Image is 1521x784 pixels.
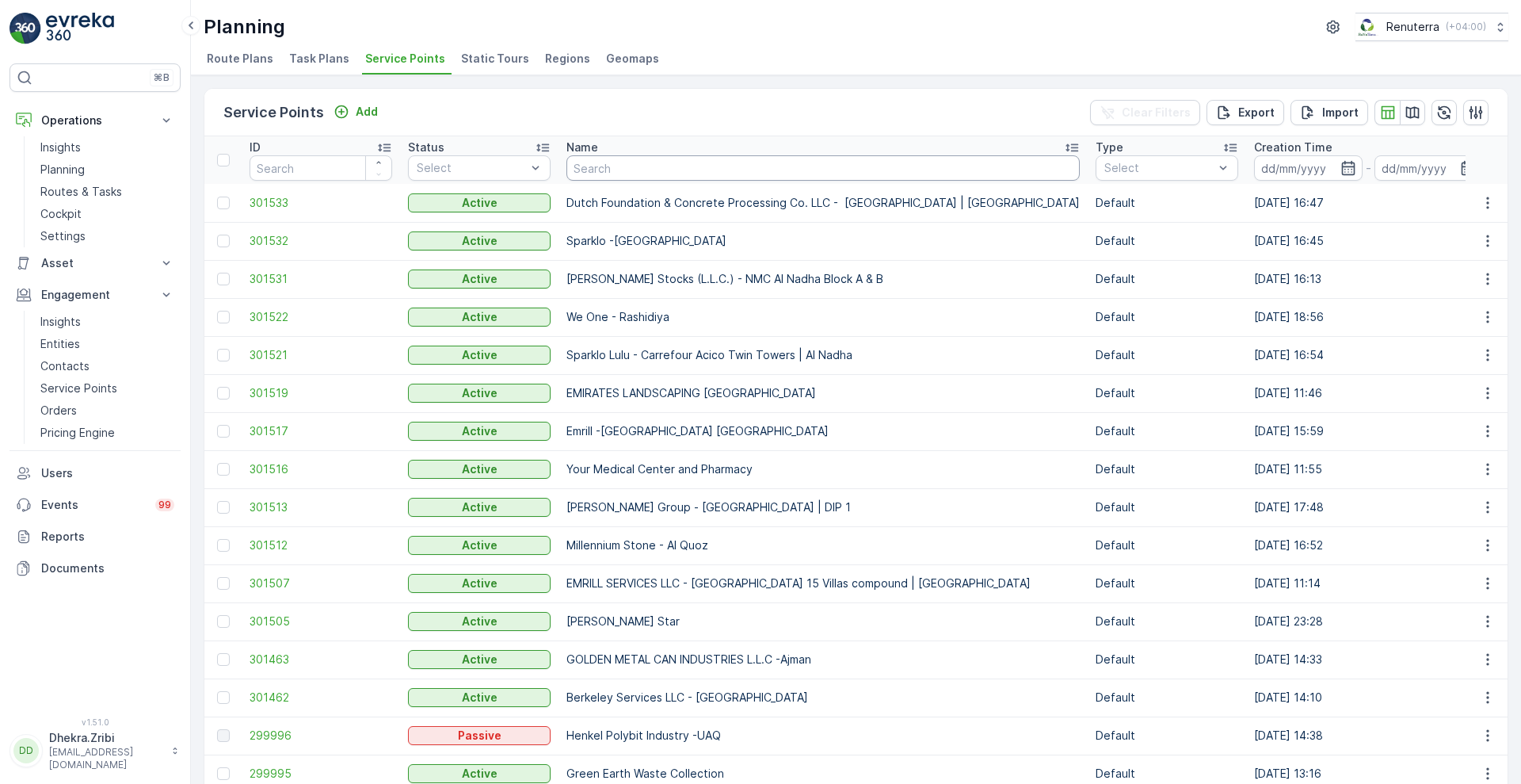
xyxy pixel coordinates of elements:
p: GOLDEN METAL CAN INDUSTRIES L.L.C -Ajman [566,652,1080,667]
div: Toggle Row Selected [217,311,230,323]
p: Name [566,140,598,155]
span: 301533 [250,195,392,211]
button: Active [408,384,551,403]
p: Active [462,385,497,401]
p: Henkel Polybit Industry -UAQ [566,728,1080,744]
span: Regions [545,51,590,67]
img: logo_light-DOdMpM7g.png [46,13,114,44]
p: ( +04:00 ) [1446,21,1486,33]
p: Renuterra [1386,19,1439,35]
p: Green Earth Waste Collection [566,766,1080,782]
td: [DATE] 11:46 [1246,374,1490,412]
p: Default [1096,309,1238,325]
p: 99 [158,499,171,511]
a: 301531 [250,271,392,287]
p: EMRILL SERVICES LLC - [GEOGRAPHIC_DATA] 15 Villas compound | [GEOGRAPHIC_DATA] [566,576,1080,591]
a: 301522 [250,309,392,325]
p: Clear Filters [1122,105,1191,120]
p: Active [462,271,497,287]
p: Dutch Foundation & Concrete Processing Co. LLC - [GEOGRAPHIC_DATA] | [GEOGRAPHIC_DATA] [566,195,1080,211]
a: Users [10,457,181,489]
a: Entities [34,333,181,355]
p: Select [1104,160,1214,176]
a: Insights [34,136,181,159]
p: Default [1096,766,1238,782]
p: Active [462,614,497,629]
button: Active [408,346,551,365]
div: Toggle Row Selected [217,273,230,285]
p: Active [462,233,497,249]
p: Default [1096,728,1238,744]
span: Route Plans [207,51,273,67]
a: 301521 [250,347,392,363]
p: Default [1096,576,1238,591]
p: Import [1322,105,1359,120]
a: 299996 [250,728,392,744]
p: Planning [40,162,85,178]
td: [DATE] 15:59 [1246,412,1490,450]
div: Toggle Row Selected [217,767,230,780]
a: 299995 [250,766,392,782]
div: DD [13,738,39,763]
div: Toggle Row Selected [217,691,230,704]
button: Operations [10,105,181,136]
a: 301463 [250,652,392,667]
td: [DATE] 14:10 [1246,679,1490,717]
button: Renuterra(+04:00) [1355,13,1508,41]
p: Entities [40,336,80,352]
span: 301462 [250,690,392,706]
a: Planning [34,159,181,181]
p: Users [41,465,174,481]
p: Your Medical Center and Pharmacy [566,461,1080,477]
a: 301512 [250,537,392,553]
span: v 1.51.0 [10,717,181,727]
p: Berkeley Services LLC - [GEOGRAPHIC_DATA] [566,690,1080,706]
p: Default [1096,499,1238,515]
span: Task Plans [289,51,349,67]
div: Toggle Row Selected [217,615,230,628]
div: Toggle Row Selected [217,653,230,666]
td: [DATE] 14:33 [1246,641,1490,679]
td: [DATE] 11:14 [1246,564,1490,602]
a: Events99 [10,489,181,521]
td: [DATE] 14:38 [1246,717,1490,755]
p: Default [1096,461,1238,477]
button: Clear Filters [1090,100,1200,125]
p: Dhekra.Zribi [49,730,163,746]
p: Planning [204,14,285,40]
button: Active [408,688,551,707]
p: Reports [41,529,174,545]
p: Events [41,497,146,513]
a: 301532 [250,233,392,249]
a: 301517 [250,423,392,439]
a: Orders [34,400,181,422]
a: 301513 [250,499,392,515]
input: Search [566,155,1080,181]
a: 301516 [250,461,392,477]
p: Active [462,537,497,553]
button: Active [408,422,551,441]
p: ID [250,140,261,155]
p: Engagement [41,287,149,303]
p: Routes & Tasks [40,184,122,200]
button: Asset [10,247,181,279]
span: 301507 [250,576,392,591]
span: Static Tours [461,51,529,67]
a: 301519 [250,385,392,401]
p: Passive [458,728,501,744]
p: Default [1096,271,1238,287]
p: Millennium Stone - Al Quoz [566,537,1080,553]
td: [DATE] 17:48 [1246,488,1490,526]
p: Active [462,652,497,667]
div: Toggle Row Selected [217,425,230,438]
button: Active [408,498,551,517]
p: Active [462,576,497,591]
td: [DATE] 18:56 [1246,298,1490,336]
